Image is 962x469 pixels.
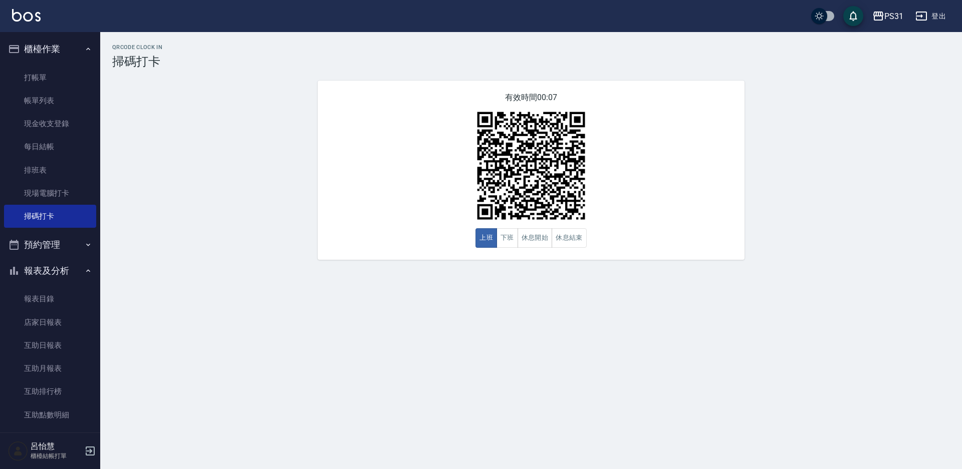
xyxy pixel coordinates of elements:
[4,112,96,135] a: 現金收支登錄
[4,135,96,158] a: 每日結帳
[911,7,950,26] button: 登出
[112,44,950,51] h2: QRcode Clock In
[4,357,96,380] a: 互助月報表
[475,228,497,248] button: 上班
[31,451,82,460] p: 櫃檯結帳打單
[318,81,745,260] div: 有效時間 00:07
[4,311,96,334] a: 店家日報表
[4,89,96,112] a: 帳單列表
[4,182,96,205] a: 現場電腦打卡
[4,334,96,357] a: 互助日報表
[4,380,96,403] a: 互助排行榜
[31,441,82,451] h5: 呂怡慧
[4,66,96,89] a: 打帳單
[4,205,96,228] a: 掃碼打卡
[843,6,863,26] button: save
[8,441,28,461] img: Person
[868,6,907,27] button: PS31
[4,426,96,449] a: 互助業績報表
[4,36,96,62] button: 櫃檯作業
[518,228,553,248] button: 休息開始
[884,10,903,23] div: PS31
[12,9,41,22] img: Logo
[4,287,96,310] a: 報表目錄
[552,228,587,248] button: 休息結束
[4,403,96,426] a: 互助點數明細
[497,228,518,248] button: 下班
[4,232,96,258] button: 預約管理
[112,55,950,69] h3: 掃碼打卡
[4,159,96,182] a: 排班表
[4,258,96,284] button: 報表及分析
